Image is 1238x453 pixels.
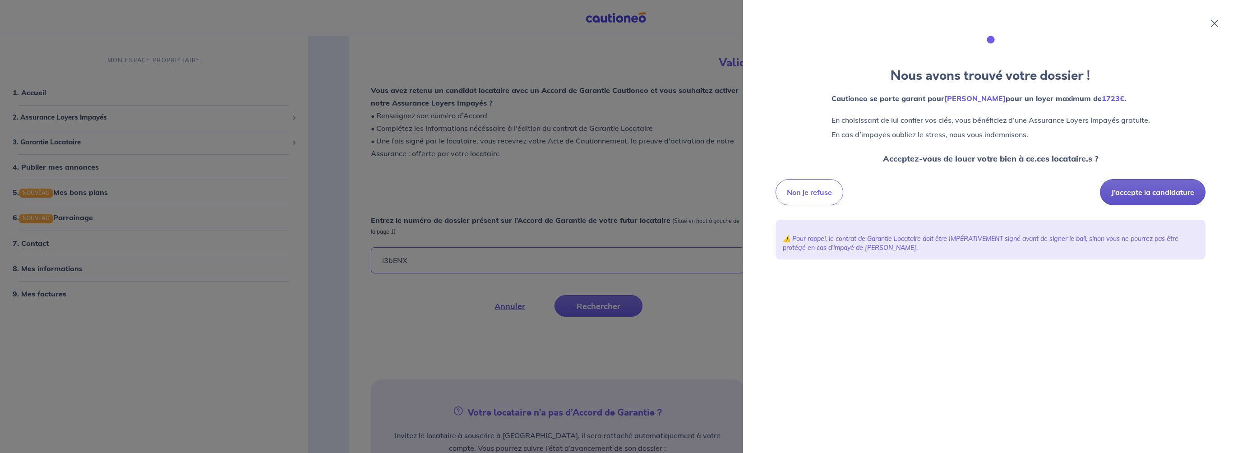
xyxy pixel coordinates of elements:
[776,179,843,205] button: Non je refuse
[783,234,1198,252] p: ⚠️ Pour rappel, le contrat de Garantie Locataire doit être IMPÉRATIVEMENT signé avant de signer l...
[883,153,1099,164] strong: Acceptez-vous de louer votre bien à ce.ces locataire.s ?
[944,94,1006,103] em: [PERSON_NAME]
[831,94,1126,103] strong: Cautioneo se porte garant pour pour un loyer maximum de .
[1102,94,1124,103] em: 1723€
[973,22,1009,58] img: illu_folder.svg
[1100,179,1206,205] button: J’accepte la candidature
[891,67,1090,85] strong: Nous avons trouvé votre dossier !
[831,113,1150,142] p: En choisissant de lui confier vos clés, vous bénéficiez d’une Assurance Loyers Impayés gratuite. ...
